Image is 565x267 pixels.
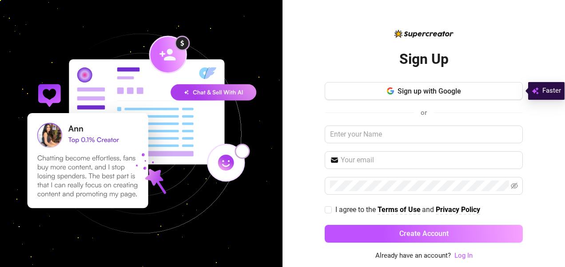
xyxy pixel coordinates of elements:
[511,182,518,189] span: eye-invisible
[325,82,523,100] button: Sign up with Google
[378,205,421,215] a: Terms of Use
[341,155,517,165] input: Your email
[422,205,436,214] span: and
[325,126,523,143] input: Enter your Name
[394,30,454,38] img: logo-BBDzfeDw.svg
[378,205,421,214] strong: Terms of Use
[532,86,539,96] img: svg%3e
[325,225,523,243] button: Create Account
[454,251,473,259] a: Log In
[399,50,449,68] h2: Sign Up
[398,87,461,95] span: Sign up with Google
[399,229,449,238] span: Create Account
[421,109,427,117] span: or
[436,205,480,215] a: Privacy Policy
[436,205,480,214] strong: Privacy Policy
[454,251,473,261] a: Log In
[335,205,378,214] span: I agree to the
[375,251,451,261] span: Already have an account?
[542,86,561,96] span: Faster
